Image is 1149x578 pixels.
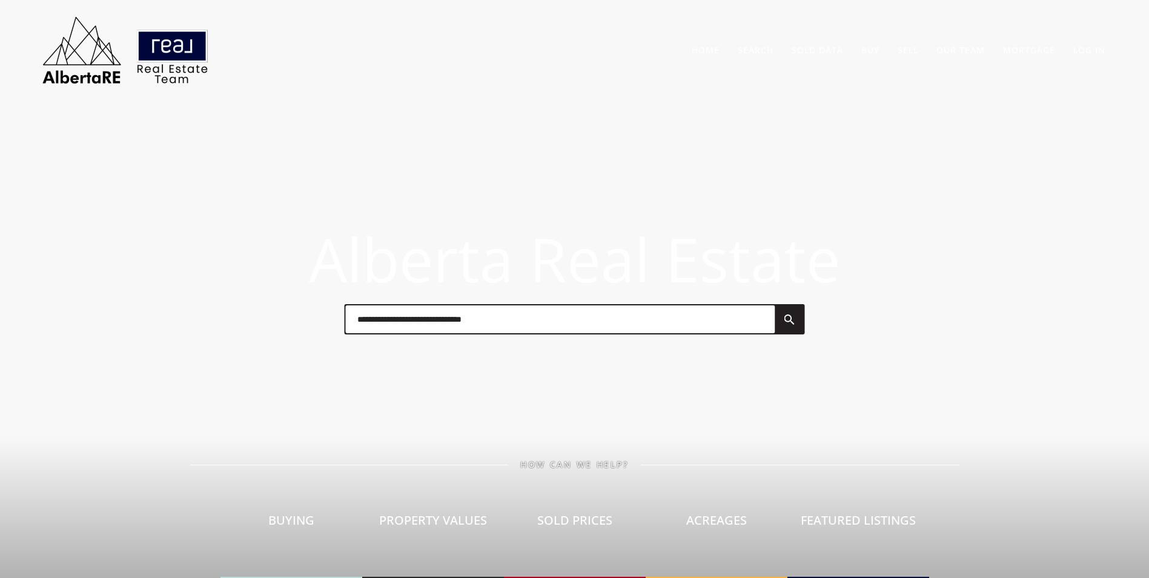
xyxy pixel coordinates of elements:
[35,12,216,88] img: AlbertaRE Real Estate Team | Real Broker
[787,470,929,578] a: Featured Listings
[220,470,362,578] a: Buying
[268,512,314,528] span: Buying
[379,512,487,528] span: Property Values
[537,512,612,528] span: Sold Prices
[801,512,916,528] span: Featured Listings
[646,470,787,578] a: Acreages
[504,470,646,578] a: Sold Prices
[362,470,504,578] a: Property Values
[686,512,747,528] span: Acreages
[1003,44,1055,56] a: Mortgage
[898,44,918,56] a: Sell
[792,44,843,56] a: Sold Data
[738,44,773,56] a: Search
[936,44,985,56] a: Our Team
[1073,44,1105,56] a: Log In
[861,44,879,56] a: Buy
[692,44,720,56] a: Home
